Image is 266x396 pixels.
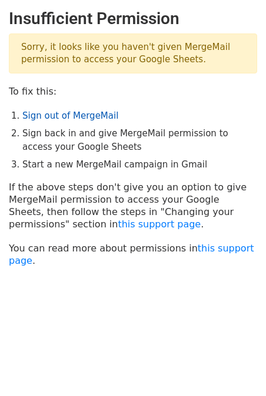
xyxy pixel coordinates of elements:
[118,219,201,230] a: this support page
[9,181,257,230] p: If the above steps don't give you an option to give MergeMail permission to access your Google Sh...
[22,127,257,153] li: Sign back in and give MergeMail permission to access your Google Sheets
[22,158,257,172] li: Start a new MergeMail campaign in Gmail
[9,242,257,267] p: You can read more about permissions in .
[9,243,254,266] a: this support page
[207,340,266,396] iframe: Chat Widget
[9,33,257,73] p: Sorry, it looks like you haven't given MergeMail permission to access your Google Sheets.
[9,85,257,98] p: To fix this:
[22,110,118,121] a: Sign out of MergeMail
[9,9,257,29] h2: Insufficient Permission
